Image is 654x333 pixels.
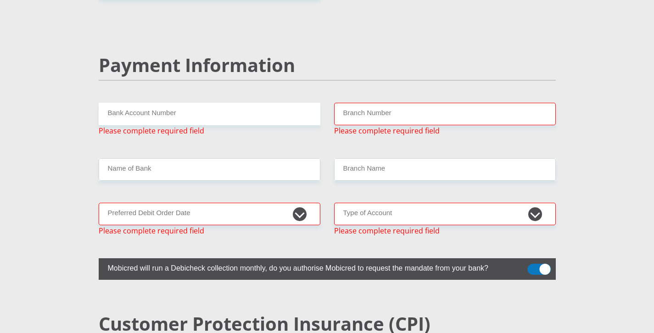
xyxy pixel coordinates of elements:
[334,158,556,181] input: Branch Name
[99,258,510,276] label: Mobicred will run a Debicheck collection monthly, do you authorise Mobicred to request the mandat...
[99,54,556,76] h2: Payment Information
[99,125,204,136] span: Please complete required field
[99,103,320,125] input: Bank Account Number
[334,103,556,125] input: Branch Number
[334,225,440,236] span: Please complete required field
[99,225,204,236] span: Please complete required field
[99,158,320,181] input: Name of Bank
[334,125,440,136] span: Please complete required field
